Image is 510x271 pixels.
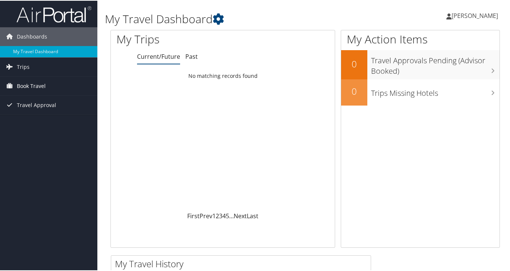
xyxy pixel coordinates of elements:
[247,211,258,219] a: Last
[105,10,372,26] h1: My Travel Dashboard
[116,31,236,46] h1: My Trips
[216,211,219,219] a: 2
[371,51,500,76] h3: Travel Approvals Pending (Advisor Booked)
[17,95,56,114] span: Travel Approval
[17,76,46,95] span: Book Travel
[341,31,500,46] h1: My Action Items
[137,52,180,60] a: Current/Future
[226,211,229,219] a: 5
[341,49,500,78] a: 0Travel Approvals Pending (Advisor Booked)
[17,57,30,76] span: Trips
[111,68,335,82] td: No matching records found
[115,257,371,270] h2: My Travel History
[16,5,91,22] img: airportal-logo.png
[234,211,247,219] a: Next
[341,57,367,70] h2: 0
[452,11,498,19] span: [PERSON_NAME]
[222,211,226,219] a: 4
[212,211,216,219] a: 1
[219,211,222,219] a: 3
[371,83,500,98] h3: Trips Missing Hotels
[341,79,500,105] a: 0Trips Missing Hotels
[187,211,200,219] a: First
[185,52,198,60] a: Past
[200,211,212,219] a: Prev
[17,27,47,45] span: Dashboards
[229,211,234,219] span: …
[341,84,367,97] h2: 0
[446,4,506,26] a: [PERSON_NAME]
